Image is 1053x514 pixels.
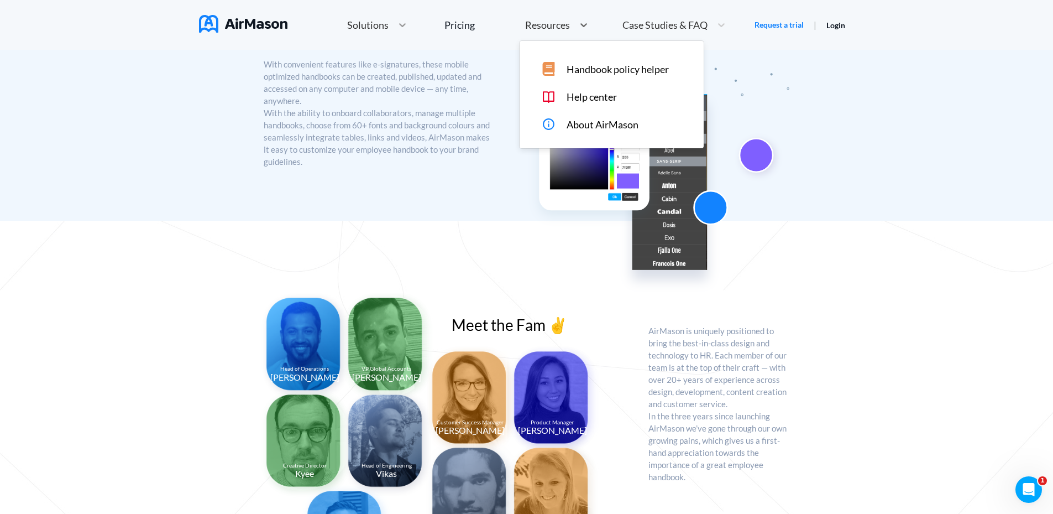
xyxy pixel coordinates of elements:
[1015,476,1042,503] iframe: Intercom live chat
[280,366,329,372] center: Head of Operations
[362,366,411,372] center: VP Global Accounts
[525,20,570,30] span: Resources
[436,425,505,435] center: [PERSON_NAME]
[352,372,421,382] center: [PERSON_NAME]
[567,119,638,131] span: About AirMason
[376,469,397,479] center: Vikas
[567,64,669,75] span: Handbook policy helper
[260,291,352,402] img: Tehsin
[342,388,433,499] img: Vikas
[295,469,314,479] center: Kyee
[270,372,339,382] center: [PERSON_NAME]
[755,19,804,30] a: Request a trial
[452,316,609,334] p: Meet the Fam ✌️
[1038,476,1047,485] span: 1
[426,345,517,455] img: Joanne
[507,345,599,455] img: Judy
[518,425,587,435] center: [PERSON_NAME]
[567,91,617,103] span: Help center
[199,15,287,33] img: AirMason Logo
[283,463,327,469] center: Creative Director
[622,20,708,30] span: Case Studies & FAQ
[527,49,790,292] img: featured Font
[260,388,352,499] img: Kyee
[342,291,433,402] img: Justin
[531,419,574,426] center: Product Manager
[444,20,475,30] div: Pricing
[362,463,412,469] center: Head of Engineering
[814,19,816,30] span: |
[444,15,475,35] a: Pricing
[826,20,845,30] a: Login
[264,58,491,168] p: With convenient features like e-signatures, these mobile optimized handbooks can be created, publ...
[347,20,389,30] span: Solutions
[437,419,504,426] center: Customer Success Manager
